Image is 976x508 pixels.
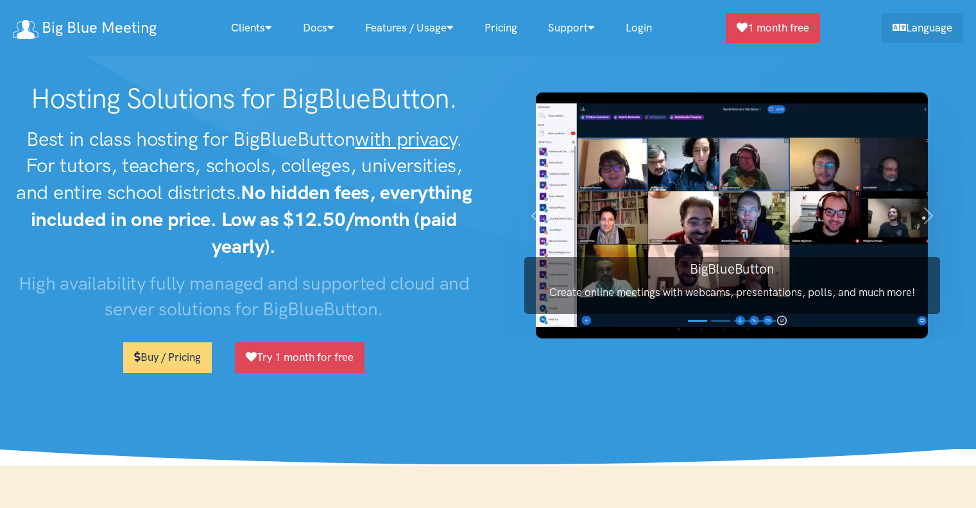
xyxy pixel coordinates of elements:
a: Language [882,13,963,43]
a: Big Blue Meeting [13,14,157,42]
h1: Hosting Solutions for BigBlueButton. [13,82,475,116]
h3: BigBlueButton [524,259,940,278]
a: Features / Usage [350,14,469,42]
h2: Best in class hosting for BigBlueButton . For tutors, teachers, schools, colleges, universities, ... [13,126,475,260]
a: Pricing [469,14,533,42]
a: Try 1 month for free [235,342,364,372]
a: Docs [287,14,350,42]
h3: High availability fully managed and supported cloud and server solutions for BigBlueButton. [13,270,475,322]
a: Support [533,14,610,42]
p: Create online meetings with webcams, presentations, polls, and much more! [524,284,940,301]
strong: No hidden fees, everything included in one price. Low as $12.50/month (paid yearly). [31,180,472,258]
img: logo [13,20,39,39]
u: with privacy [355,127,456,151]
a: Clients [216,14,287,42]
a: 1 month free [726,13,820,43]
a: Login [610,14,667,42]
a: Buy / Pricing [123,342,212,372]
img: BigBlueButton screenshot [536,92,928,338]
